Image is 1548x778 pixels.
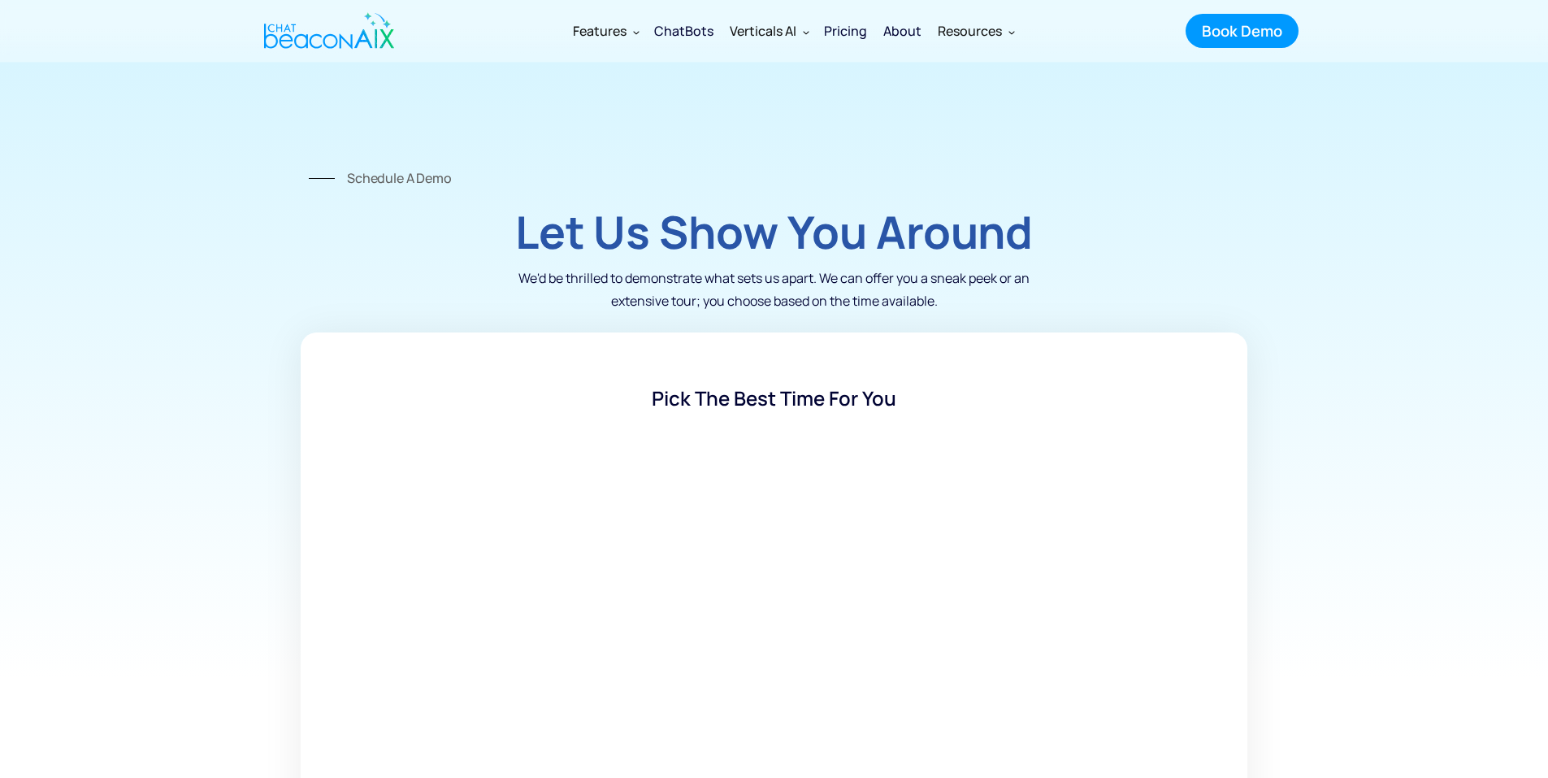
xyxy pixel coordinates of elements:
[1186,14,1299,48] a: Book Demo
[730,20,796,42] div: Verticals AI
[1008,28,1015,35] img: Dropdown
[1202,20,1282,41] div: Book Demo
[329,385,1219,411] div: Pick the best time for you
[654,20,713,42] div: ChatBots
[573,20,627,42] div: Features
[816,10,875,52] a: Pricing
[347,167,452,189] div: Schedule a Demo
[883,20,921,42] div: About
[824,20,867,42] div: Pricing
[301,206,1247,259] h1: Let Us Show You Around
[250,2,403,59] a: home
[498,267,1051,312] p: We'd be thrilled to demonstrate what sets us apart. We can offer you a sneak peek or an extensive...
[938,20,1002,42] div: Resources
[309,178,335,179] img: Line
[722,11,816,50] div: Verticals AI
[633,28,640,35] img: Dropdown
[565,11,646,50] div: Features
[803,28,809,35] img: Dropdown
[930,11,1021,50] div: Resources
[646,10,722,52] a: ChatBots
[875,10,930,52] a: About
